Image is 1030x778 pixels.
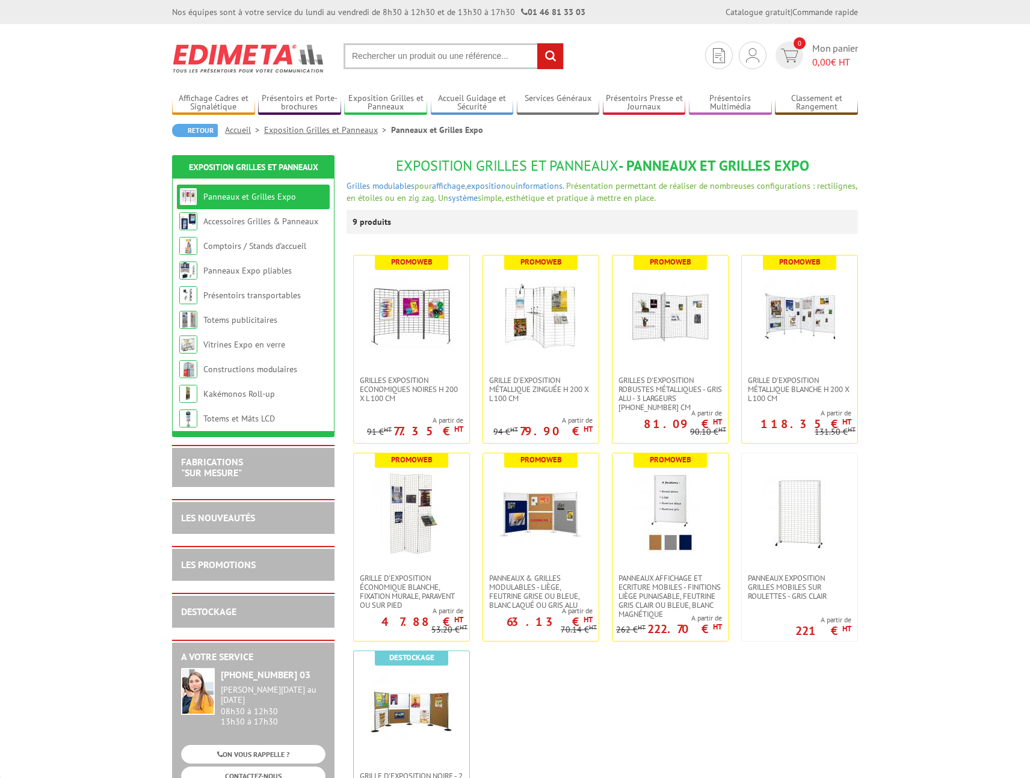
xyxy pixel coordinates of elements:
img: Panneaux et Grilles Expo [179,188,197,206]
span: A partir de [354,606,463,616]
img: Panneaux Expo pliables [179,262,197,280]
a: Services Généraux [517,93,600,113]
img: Totems et Mâts LCD [179,409,197,427]
strong: 01 46 81 33 03 [521,7,585,17]
p: 118.35 € [760,420,851,427]
sup: HT [510,425,518,433]
sup: HT [584,424,593,434]
span: Grilles d'exposition robustes métalliques - gris alu - 3 largeurs [PHONE_NUMBER] cm [618,376,722,412]
sup: HT [848,425,856,433]
img: Constructions modulaires [179,360,197,378]
sup: HT [454,614,463,625]
a: système [448,192,478,203]
a: Grille d'exposition métallique Zinguée H 200 x L 100 cm [483,376,599,403]
a: Classement et Rangement [775,93,858,113]
a: Grille d'exposition économique blanche, fixation murale, paravent ou sur pied [354,574,469,610]
a: ON VOUS RAPPELLE ? [181,745,325,764]
img: Présentoirs transportables [179,286,197,304]
a: Accueil Guidage et Sécurité [431,93,514,113]
sup: HT [460,623,467,631]
a: Accueil [225,124,264,135]
img: widget-service.jpg [181,668,215,715]
a: Totems et Mâts LCD [203,413,275,424]
sup: HT [713,417,722,427]
a: Constructions modulaires [203,364,297,375]
sup: HT [842,623,851,634]
a: Présentoirs et Porte-brochures [258,93,341,113]
img: Grille d'exposition métallique Zinguée H 200 x L 100 cm [499,274,583,358]
a: Affichage Cadres et Signalétique [172,93,255,113]
p: 9 produits [353,210,398,234]
span: Grille d'exposition économique blanche, fixation murale, paravent ou sur pied [360,574,463,610]
div: | [726,6,858,18]
a: Comptoirs / Stands d'accueil [203,240,306,251]
b: Promoweb [650,455,691,465]
span: Panneaux & Grilles modulables - liège, feutrine grise ou bleue, blanc laqué ou gris alu [489,574,593,610]
sup: HT [454,424,463,434]
input: Rechercher un produit ou une référence... [344,43,564,69]
span: Mon panier [812,41,858,69]
img: Grille d'exposition noire - 2 faces - H 180 x L 120 cm [369,669,454,753]
sup: HT [842,417,851,427]
img: Panneaux & Grilles modulables - liège, feutrine grise ou bleue, blanc laqué ou gris alu [499,471,583,556]
sup: HT [589,623,597,631]
img: devis rapide [781,49,798,63]
a: Exposition Grilles et Panneaux [189,162,318,173]
span: 0,00 [812,56,831,68]
span: A partir de [612,408,722,418]
b: Promoweb [391,455,433,465]
img: Vitrines Expo en verre [179,335,197,354]
div: [PERSON_NAME][DATE] au [DATE] [221,685,325,705]
h2: A votre service [181,652,325,663]
a: Panneaux & Grilles modulables - liège, feutrine grise ou bleue, blanc laqué ou gris alu [483,574,599,610]
b: Promoweb [650,257,691,267]
a: Exposition Grilles et Panneaux [344,93,427,113]
p: 222.70 € [647,625,722,633]
a: DESTOCKAGE [181,605,236,617]
a: Vitrines Expo en verre [203,339,285,350]
a: Grilles d'exposition robustes métalliques - gris alu - 3 largeurs [PHONE_NUMBER] cm [612,376,728,412]
img: Kakémonos Roll-up [179,385,197,403]
a: Panneaux Expo pliables [203,265,292,276]
sup: HT [713,622,722,632]
h1: - Panneaux et Grilles Expo [347,158,858,174]
b: Promoweb [391,257,433,267]
img: devis rapide [713,48,725,63]
a: Retour [172,124,218,137]
a: Totems publicitaires [203,314,277,325]
img: Accessoires Grilles & Panneaux [179,212,197,230]
img: Edimeta [172,36,325,81]
a: LES PROMOTIONS [181,559,256,571]
b: Promoweb [779,257,821,267]
a: Panneaux Affichage et Ecriture Mobiles - finitions liège punaisable, feutrine gris clair ou bleue... [612,574,728,619]
strong: [PHONE_NUMBER] 03 [221,669,310,681]
input: rechercher [537,43,563,69]
b: Promoweb [520,257,562,267]
p: 70.14 € [561,625,597,634]
a: Présentoirs Presse et Journaux [603,93,686,113]
p: 91 € [367,427,392,436]
sup: HT [384,425,392,433]
p: 94 € [493,427,518,436]
span: Exposition Grilles et Panneaux [396,156,618,175]
span: A partir de [483,606,593,616]
a: Grilles [347,180,370,191]
a: Kakémonos Roll-up [203,388,275,399]
a: Accessoires Grilles & Panneaux [203,216,318,227]
p: 53.20 € [431,625,467,634]
span: Grilles Exposition Economiques Noires H 200 x L 100 cm [360,376,463,403]
span: € HT [812,55,858,69]
img: Grilles Exposition Economiques Noires H 200 x L 100 cm [369,274,454,358]
a: Catalogue gratuit [726,7,791,17]
li: Panneaux et Grilles Expo [391,124,483,136]
p: 81.09 € [644,420,722,427]
a: informations [516,180,563,191]
a: LES NOUVEAUTÉS [181,512,255,524]
a: Exposition Grilles et Panneaux [264,124,391,135]
p: 131.50 € [815,427,856,436]
a: Présentoirs Multimédia [689,93,772,113]
sup: HT [718,425,726,433]
a: Grilles Exposition Economiques Noires H 200 x L 100 cm [354,376,469,403]
div: Nos équipes sont à votre service du lundi au vendredi de 8h30 à 12h30 et de 13h30 à 17h30 [172,6,585,18]
span: A partir de [616,613,722,623]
